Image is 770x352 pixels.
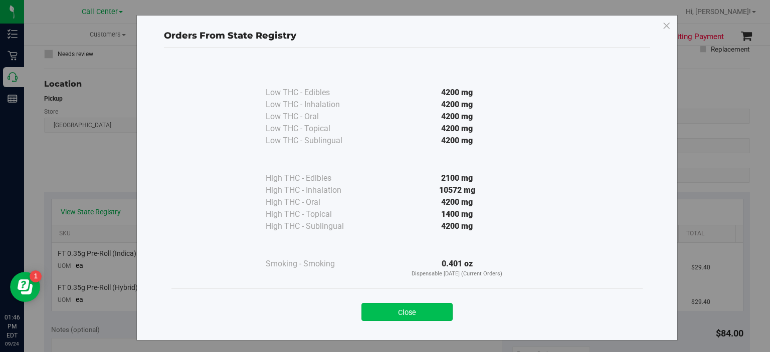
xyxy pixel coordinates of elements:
button: Close [361,303,453,321]
span: Orders From State Registry [164,30,296,41]
div: 4200 mg [366,111,548,123]
div: High THC - Edibles [266,172,366,184]
div: High THC - Sublingual [266,220,366,232]
div: 0.401 oz [366,258,548,278]
div: Smoking - Smoking [266,258,366,270]
div: Low THC - Edibles [266,87,366,99]
div: 1400 mg [366,208,548,220]
div: High THC - Topical [266,208,366,220]
div: 4200 mg [366,135,548,147]
div: High THC - Oral [266,196,366,208]
div: 4200 mg [366,123,548,135]
div: 4200 mg [366,196,548,208]
p: Dispensable [DATE] (Current Orders) [366,270,548,278]
div: Low THC - Sublingual [266,135,366,147]
iframe: Resource center unread badge [30,270,42,282]
div: 4200 mg [366,99,548,111]
div: 4200 mg [366,220,548,232]
iframe: Resource center [10,272,40,302]
div: 4200 mg [366,87,548,99]
div: Low THC - Oral [266,111,366,123]
div: 10572 mg [366,184,548,196]
div: 2100 mg [366,172,548,184]
div: Low THC - Topical [266,123,366,135]
div: Low THC - Inhalation [266,99,366,111]
div: High THC - Inhalation [266,184,366,196]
